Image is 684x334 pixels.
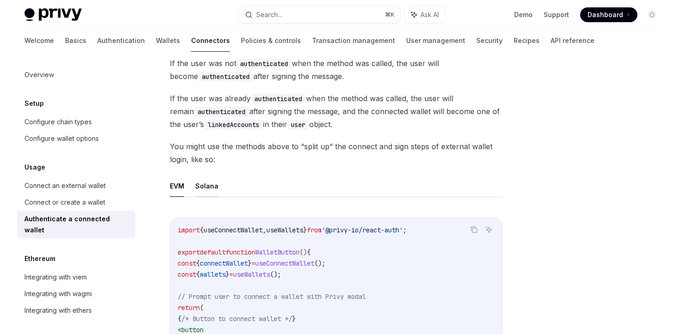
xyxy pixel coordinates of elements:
span: = [229,270,233,279]
a: Integrating with wagmi [17,285,135,302]
a: Security [476,30,503,52]
span: /* Button to connect wallet */ [181,315,292,323]
span: , [263,226,266,234]
a: Authenticate a connected wallet [17,211,135,238]
a: Overview [17,67,135,83]
span: (); [270,270,281,279]
a: Recipes [514,30,540,52]
span: } [292,315,296,323]
h5: Usage [24,162,45,173]
a: Authentication [97,30,145,52]
button: Copy the contents from the code block [468,224,480,236]
span: useConnectWallet [204,226,263,234]
span: connectWallet [200,259,248,267]
code: authenticated [194,107,249,117]
button: EVM [170,175,184,197]
a: Configure chain types [17,114,135,130]
span: If the user was not when the method was called, the user will become after signing the message. [170,57,503,83]
a: Connectors [191,30,230,52]
span: } [248,259,252,267]
div: Integrating with viem [24,272,87,283]
span: // Prompt user to connect a wallet with Privy modal [178,292,366,301]
span: wallets [200,270,226,279]
a: Policies & controls [241,30,301,52]
a: Configure wallet options [17,130,135,147]
span: } [303,226,307,234]
span: { [200,226,204,234]
span: const [178,270,196,279]
h5: Setup [24,98,44,109]
a: Transaction management [312,30,395,52]
h5: Ethereum [24,253,55,264]
code: authenticated [251,94,306,104]
span: ⌘ K [385,11,395,18]
a: Connect or create a wallet [17,194,135,211]
span: If the user was already when the method was called, the user will remain after signing the messag... [170,92,503,131]
button: Ask AI [405,6,445,23]
code: user [287,120,309,130]
code: authenticated [236,59,292,69]
a: Integrating with ethers [17,302,135,319]
a: Welcome [24,30,54,52]
code: linkedAccounts [204,120,263,130]
span: button [181,326,204,334]
span: () [300,248,307,256]
a: Connect an external wallet [17,177,135,194]
span: useWallets [266,226,303,234]
span: default [200,248,226,256]
a: Wallets [156,30,180,52]
a: Support [544,10,569,19]
span: return [178,304,200,312]
span: from [307,226,322,234]
span: = [252,259,255,267]
div: Integrating with ethers [24,305,92,316]
span: '@privy-io/react-auth' [322,226,403,234]
div: Search... [256,9,282,20]
a: API reference [551,30,594,52]
span: { [196,259,200,267]
span: export [178,248,200,256]
button: Solana [195,175,218,197]
a: Dashboard [580,7,637,22]
span: function [226,248,255,256]
span: WalletButton [255,248,300,256]
span: { [178,315,181,323]
span: useWallets [233,270,270,279]
span: } [226,270,229,279]
span: { [196,270,200,279]
span: { [307,248,311,256]
div: Configure wallet options [24,133,99,144]
span: ( [200,304,204,312]
span: < [178,326,181,334]
div: Overview [24,69,54,80]
span: const [178,259,196,267]
span: You might use the methods above to “split up” the connect and sign steps of external wallet login... [170,140,503,166]
button: Search...⌘K [239,6,400,23]
span: useConnectWallet [255,259,314,267]
a: User management [406,30,465,52]
button: Ask AI [483,224,495,236]
code: authenticated [198,72,253,82]
a: Basics [65,30,86,52]
div: Integrating with wagmi [24,288,92,299]
a: Demo [514,10,533,19]
span: ; [403,226,407,234]
div: Connect or create a wallet [24,197,105,208]
img: light logo [24,8,82,21]
span: Ask AI [420,10,439,19]
span: import [178,226,200,234]
div: Configure chain types [24,116,92,128]
span: (); [314,259,325,267]
button: Toggle dark mode [645,7,660,22]
div: Authenticate a connected wallet [24,213,130,236]
span: Dashboard [588,10,623,19]
div: Connect an external wallet [24,180,106,191]
a: Integrating with viem [17,269,135,285]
